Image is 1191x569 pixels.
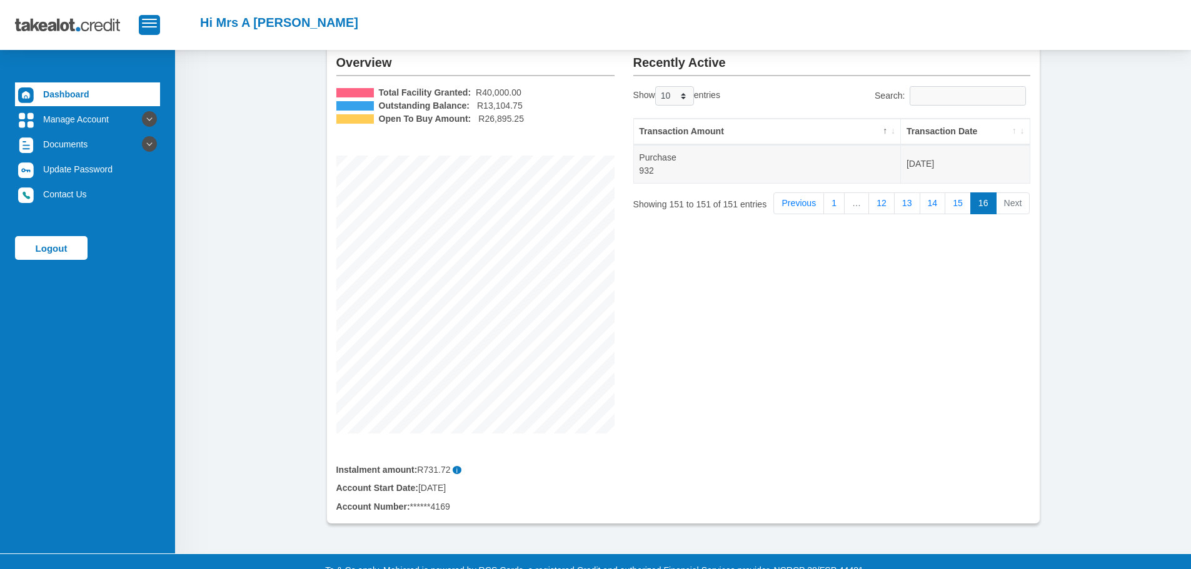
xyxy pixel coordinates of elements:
a: 15 [945,192,971,215]
a: Previous [773,192,824,215]
b: Instalment amount: [336,465,418,475]
b: Total Facility Granted: [379,86,471,99]
a: Update Password [15,157,160,181]
a: Contact Us [15,182,160,206]
b: Account Number: [336,502,410,512]
a: Dashboard [15,82,160,106]
td: [DATE] [901,145,1029,183]
b: Outstanding Balance: [379,99,470,112]
a: 13 [894,192,920,215]
th: Transaction Amount: activate to sort column descending [634,119,902,145]
a: Logout [15,236,88,260]
img: takealot_credit_logo.svg [15,9,139,41]
span: R13,104.75 [477,99,523,112]
th: Transaction Date: activate to sort column ascending [901,119,1029,145]
span: R26,895.25 [478,112,524,126]
h2: Hi Mrs A [PERSON_NAME] [200,15,358,30]
a: 1 [823,192,845,215]
a: 14 [920,192,946,215]
label: Show entries [633,86,720,106]
b: Open To Buy Amount: [379,112,471,126]
td: Purchase 932 [634,145,902,183]
b: Account Start Date: [336,483,418,493]
select: Showentries [655,86,694,106]
span: i [453,466,462,474]
div: Showing 151 to 151 of 151 entries [633,191,788,212]
a: 16 [970,192,997,215]
label: Search: [875,86,1030,106]
a: Manage Account [15,107,160,131]
div: [DATE] [327,482,624,495]
h2: Overview [336,45,615,70]
input: Search: [910,86,1026,106]
a: Documents [15,132,160,156]
a: 12 [868,192,895,215]
h2: Recently Active [633,45,1030,70]
div: R731.72 [336,463,615,477]
span: R40,000.00 [476,86,521,99]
